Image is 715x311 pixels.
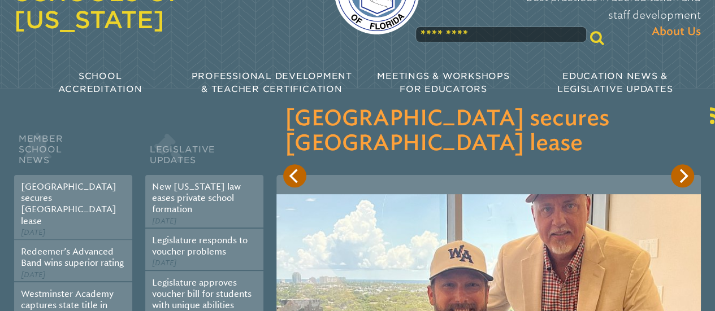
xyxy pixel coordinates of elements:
h2: Member School News [14,131,132,175]
span: [DATE] [21,270,45,279]
button: Next [671,164,695,188]
span: [DATE] [152,259,176,267]
a: Redeemer’s Advanced Band wins superior rating [21,246,124,268]
span: About Us [652,24,701,41]
h3: [GEOGRAPHIC_DATA] secures [GEOGRAPHIC_DATA] lease [285,107,692,156]
span: [DATE] [152,217,176,225]
span: School Accreditation [58,71,142,94]
a: Legislature responds to voucher problems [152,235,248,257]
span: [DATE] [21,228,45,236]
a: Legislature approves voucher bill for students with unique abilities [152,277,252,311]
h2: Legislative Updates [145,131,263,175]
span: Professional Development & Teacher Certification [192,71,352,94]
a: [GEOGRAPHIC_DATA] secures [GEOGRAPHIC_DATA] lease [21,181,116,226]
span: Education News & Legislative Updates [557,71,673,94]
span: Meetings & Workshops for Educators [377,71,509,94]
a: New [US_STATE] law eases private school formation [152,181,241,215]
button: Previous [283,164,307,188]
